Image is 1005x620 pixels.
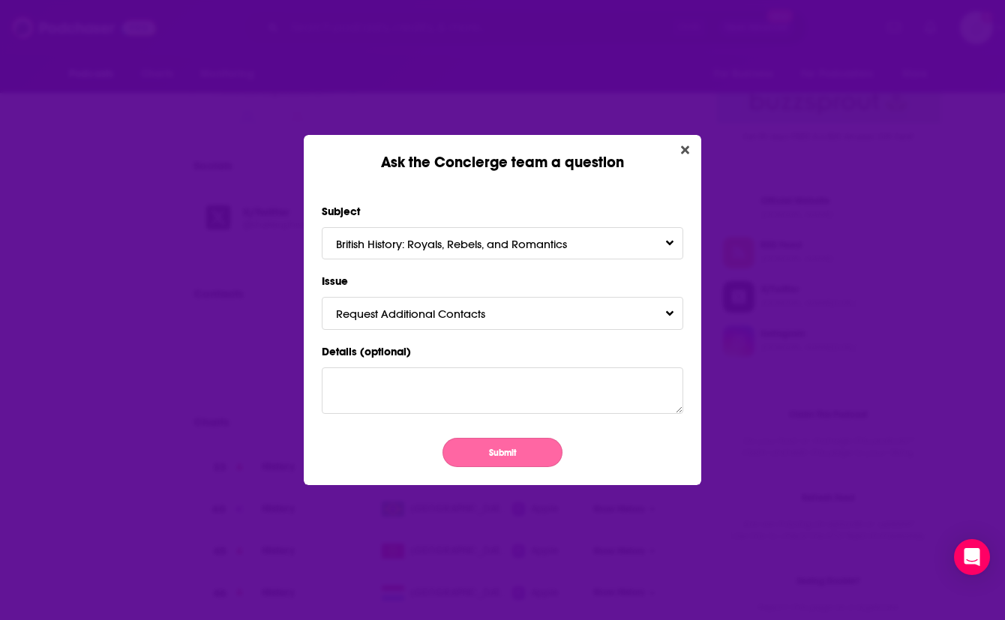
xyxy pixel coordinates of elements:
button: Submit [442,438,562,467]
span: Request Additional Contacts [336,307,515,321]
label: Issue [322,271,683,291]
button: British History: Royals, Rebels, and RomanticsToggle Pronoun Dropdown [322,227,683,259]
button: Close [675,141,695,160]
div: Open Intercom Messenger [954,539,990,575]
label: Subject [322,202,683,221]
button: Request Additional ContactsToggle Pronoun Dropdown [322,297,683,329]
label: Details (optional) [322,342,683,361]
div: Ask the Concierge team a question [304,135,701,172]
span: British History: Royals, Rebels, and Romantics [336,237,597,251]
